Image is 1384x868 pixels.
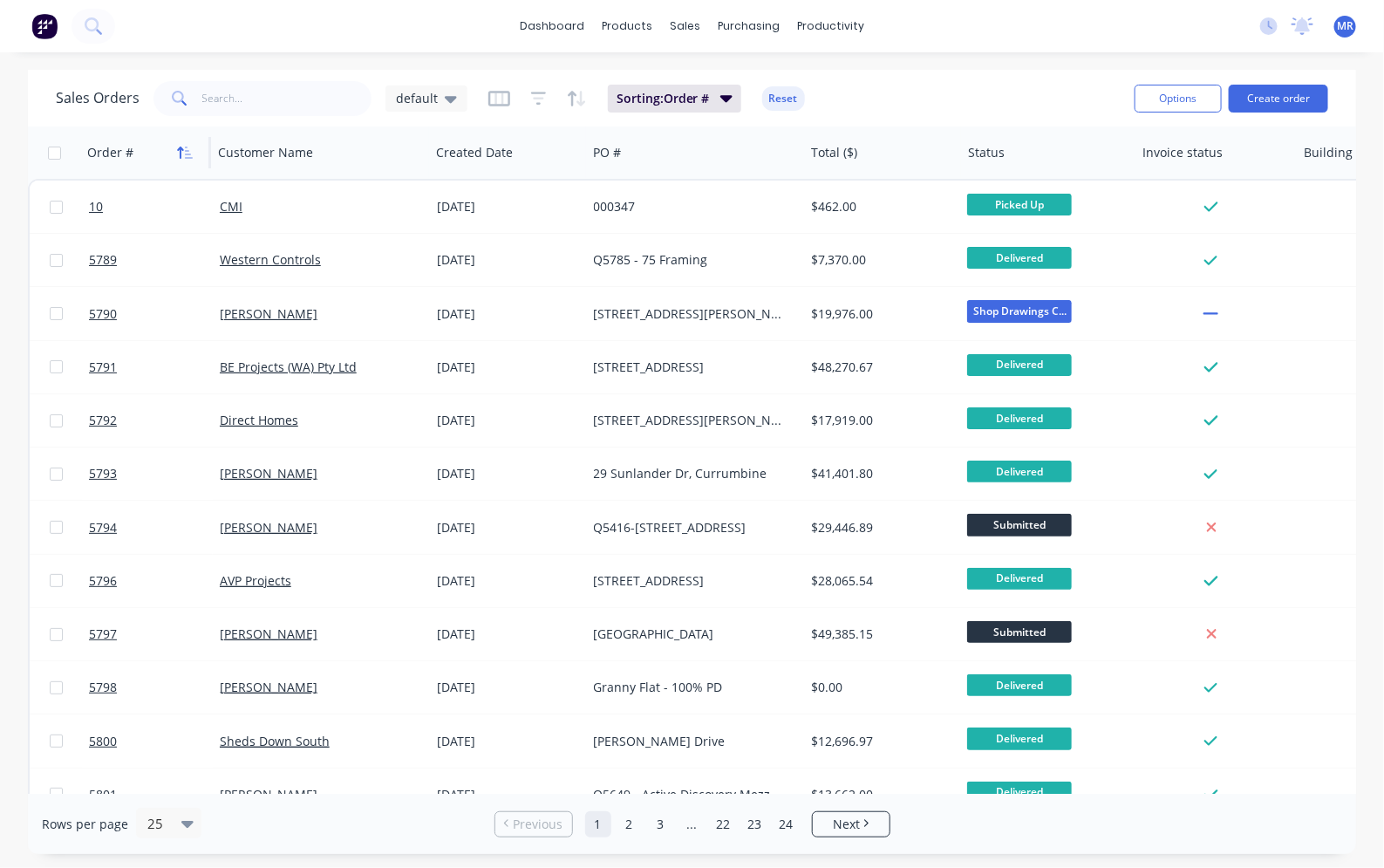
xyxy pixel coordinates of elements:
a: 5793 [89,448,220,500]
span: 5797 [89,625,117,643]
span: 5793 [89,465,117,482]
a: 5794 [89,502,220,554]
a: CMI [220,198,242,215]
a: 5801 [89,769,220,821]
div: $28,065.54 [811,572,946,590]
span: 5791 [89,359,117,376]
div: Invoice status [1142,144,1223,161]
ul: Pagination [487,811,897,837]
div: $19,976.00 [811,305,946,323]
div: $7,370.00 [811,251,946,269]
span: Next [833,816,860,833]
span: 5800 [89,733,117,750]
span: 5789 [89,251,117,269]
a: AVP Projects [220,572,291,589]
div: $0.00 [811,679,946,696]
span: Delivered [967,674,1072,696]
span: 5790 [89,305,117,323]
a: Next page [813,816,890,833]
a: dashboard [511,13,593,39]
a: Jump forward [679,811,706,837]
a: BE Projects (WA) Pty Ltd [220,359,357,375]
a: 5790 [89,288,220,340]
a: [PERSON_NAME] [220,625,317,642]
a: [PERSON_NAME] [220,786,317,803]
div: [DATE] [437,625,580,643]
a: Page 24 [774,811,800,837]
div: $49,385.15 [811,625,946,643]
div: Q5785 - 75 Framing [594,251,787,269]
span: 5798 [89,679,117,696]
div: products [593,13,661,39]
div: [DATE] [437,519,580,537]
span: Delivered [967,407,1072,429]
h1: Sales Orders [56,90,140,106]
div: [DATE] [437,251,580,269]
div: [STREET_ADDRESS][PERSON_NAME] [594,412,787,429]
a: 10 [89,181,220,233]
a: Page 2 [617,811,643,837]
div: $17,919.00 [811,412,946,429]
div: Created Date [436,144,513,161]
div: [STREET_ADDRESS] [594,359,787,376]
div: [DATE] [437,198,580,215]
div: Q5416-[STREET_ADDRESS] [594,519,787,537]
span: Delivered [967,568,1072,590]
div: [DATE] [437,733,580,750]
div: Customer Name [218,144,313,161]
a: [PERSON_NAME] [220,679,317,695]
a: 5796 [89,555,220,607]
a: Previous page [495,816,572,833]
span: Delivered [967,728,1072,749]
span: 5794 [89,519,117,537]
a: Page 1 is your current page [585,811,611,837]
div: $13,662.00 [811,786,946,803]
span: Delivered [967,782,1072,803]
div: [PERSON_NAME] Drive [594,733,787,750]
span: Rows per page [42,816,128,833]
a: 5789 [89,234,220,286]
div: sales [661,13,709,39]
button: Create order [1229,85,1328,113]
span: Delivered [967,461,1072,482]
a: [PERSON_NAME] [220,519,317,536]
button: Sorting:Order # [608,85,741,113]
a: [PERSON_NAME] [220,465,317,482]
div: [STREET_ADDRESS] [594,572,787,590]
a: Sheds Down South [220,733,330,749]
div: purchasing [709,13,788,39]
span: 5792 [89,412,117,429]
div: Status [968,144,1005,161]
div: [STREET_ADDRESS][PERSON_NAME][PERSON_NAME] [594,305,787,323]
div: productivity [788,13,873,39]
a: 5800 [89,715,220,768]
div: PO # [593,144,621,161]
div: [DATE] [437,465,580,482]
div: [DATE] [437,786,580,803]
div: [DATE] [437,305,580,323]
span: 10 [89,198,103,215]
div: [GEOGRAPHIC_DATA] [594,625,787,643]
span: Picked Up [967,194,1072,215]
div: Granny Flat - 100% PD [594,679,787,696]
a: 5791 [89,341,220,393]
div: [DATE] [437,572,580,590]
button: Options [1135,85,1222,113]
button: Reset [762,86,805,111]
span: Submitted [967,514,1072,536]
a: Western Controls [220,251,321,268]
div: [DATE] [437,412,580,429]
a: 5792 [89,394,220,447]
div: [DATE] [437,679,580,696]
a: Page 22 [711,811,737,837]
span: default [396,89,438,107]
input: Search... [202,81,372,116]
span: Delivered [967,247,1072,269]
span: Delivered [967,354,1072,376]
a: 5797 [89,608,220,660]
div: $41,401.80 [811,465,946,482]
div: $462.00 [811,198,946,215]
span: 5796 [89,572,117,590]
div: Q5649 - Active Discovery Mezz [594,786,787,803]
a: Direct Homes [220,412,298,428]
